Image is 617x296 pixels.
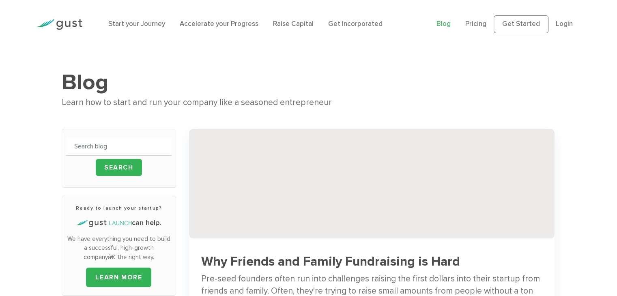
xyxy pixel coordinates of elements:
input: Search [96,159,142,176]
h4: can help. [66,218,172,228]
input: Search blog [66,137,172,156]
a: Blog [436,20,451,28]
h3: Ready to launch your startup? [66,204,172,212]
div: Learn how to start and run your company like a seasoned entrepreneur [62,96,555,109]
a: Pricing [465,20,486,28]
a: LEARN MORE [86,268,151,287]
a: Raise Capital [273,20,314,28]
p: We have everything you need to build a successful, high-growth companyâ€”the right way. [66,234,172,262]
a: Get Incorporated [328,20,383,28]
h1: Blog [62,69,555,96]
a: Accelerate your Progress [180,20,258,28]
a: Login [556,20,573,28]
a: Start your Journey [108,20,165,28]
img: Gust Logo [37,19,82,30]
a: Get Started [494,15,548,33]
h3: Why Friends and Family Fundraising is Hard [201,255,542,269]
